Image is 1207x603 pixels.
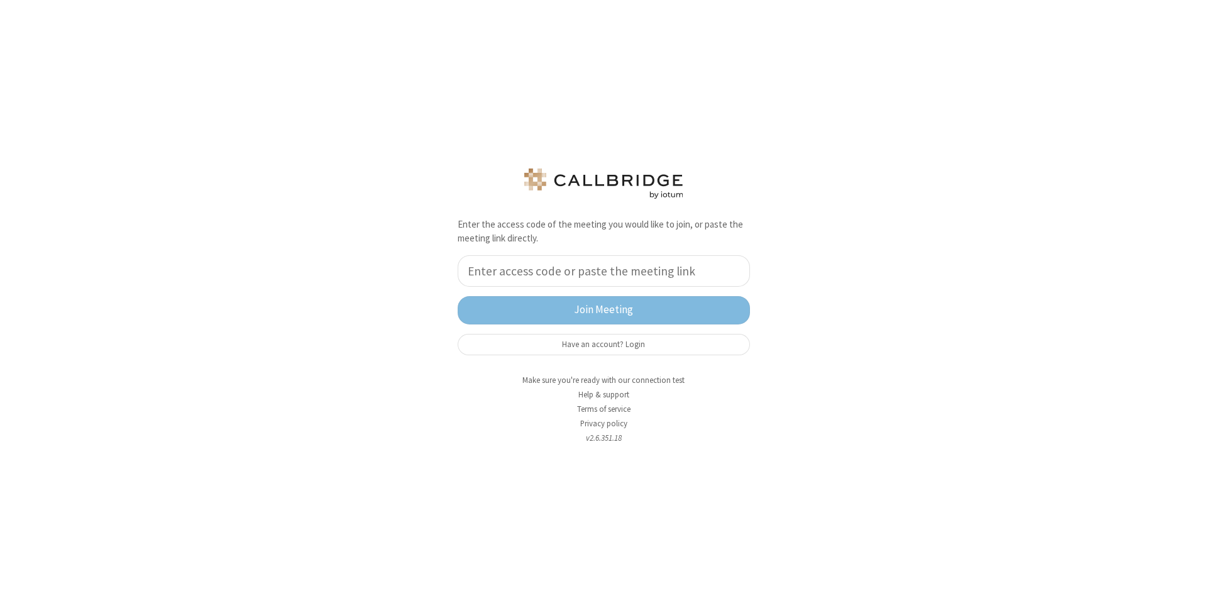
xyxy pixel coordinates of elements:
a: Make sure you're ready with our connection test [522,375,685,385]
a: Terms of service [577,404,631,414]
button: Join Meeting [458,296,750,324]
img: logo.png [522,169,685,199]
input: Enter access code or paste the meeting link [458,255,750,287]
p: Enter the access code of the meeting you would like to join, or paste the meeting link directly. [458,218,750,246]
a: Privacy policy [580,418,627,429]
button: Have an account? Login [458,334,750,355]
a: Help & support [578,389,629,400]
li: v2.6.351.18 [448,432,759,444]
